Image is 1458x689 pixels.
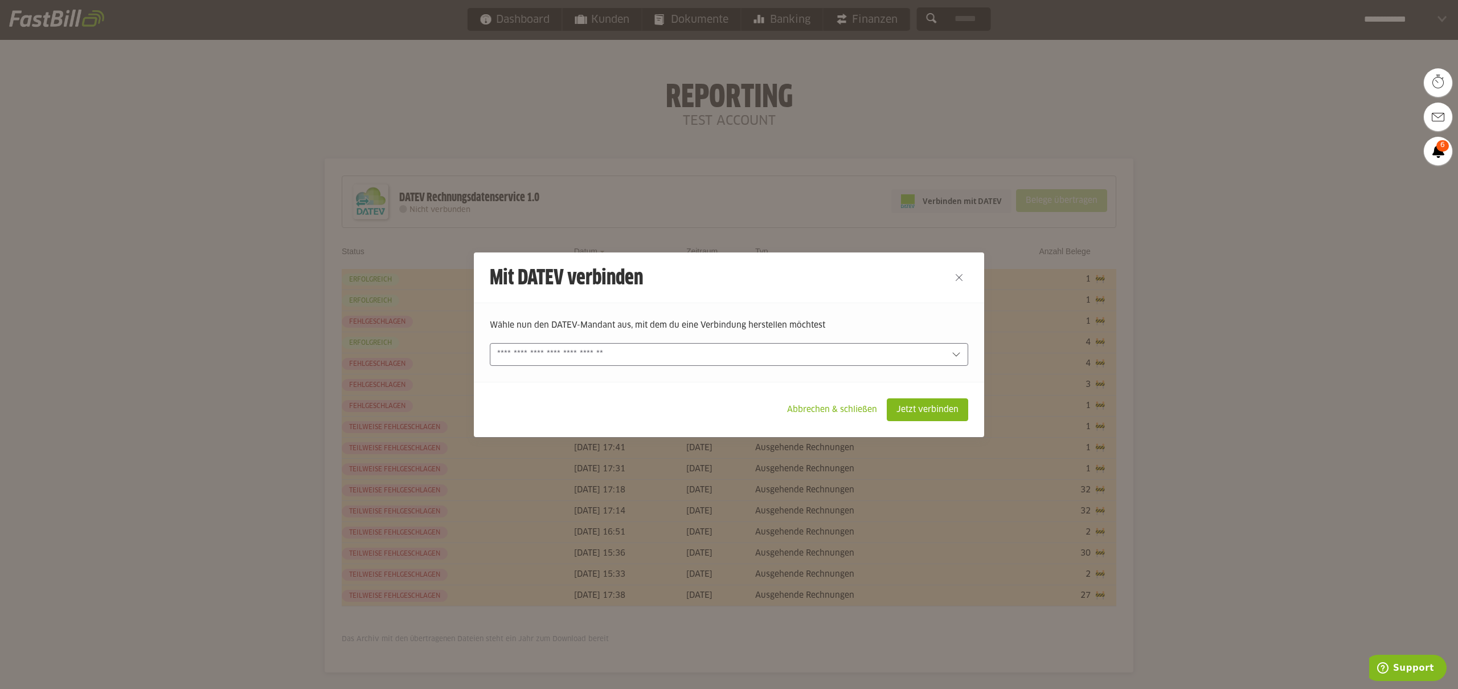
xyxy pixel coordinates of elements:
sl-button: Jetzt verbinden [887,398,968,421]
iframe: Öffnet ein Widget, in dem Sie weitere Informationen finden [1369,655,1447,683]
p: Wähle nun den DATEV-Mandant aus, mit dem du eine Verbindung herstellen möchtest [490,319,968,332]
span: 6 [1436,140,1449,152]
sl-button: Abbrechen & schließen [777,398,887,421]
a: 6 [1424,137,1452,165]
